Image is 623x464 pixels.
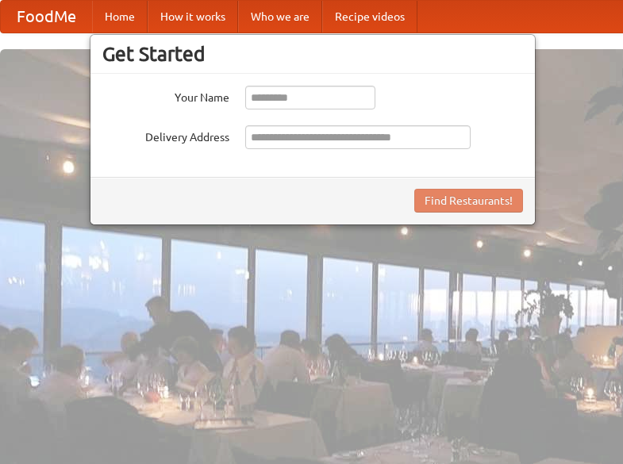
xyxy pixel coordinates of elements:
[1,1,92,33] a: FoodMe
[148,1,238,33] a: How it works
[102,42,523,66] h3: Get Started
[92,1,148,33] a: Home
[238,1,322,33] a: Who we are
[414,189,523,213] button: Find Restaurants!
[102,125,229,145] label: Delivery Address
[102,86,229,105] label: Your Name
[322,1,417,33] a: Recipe videos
